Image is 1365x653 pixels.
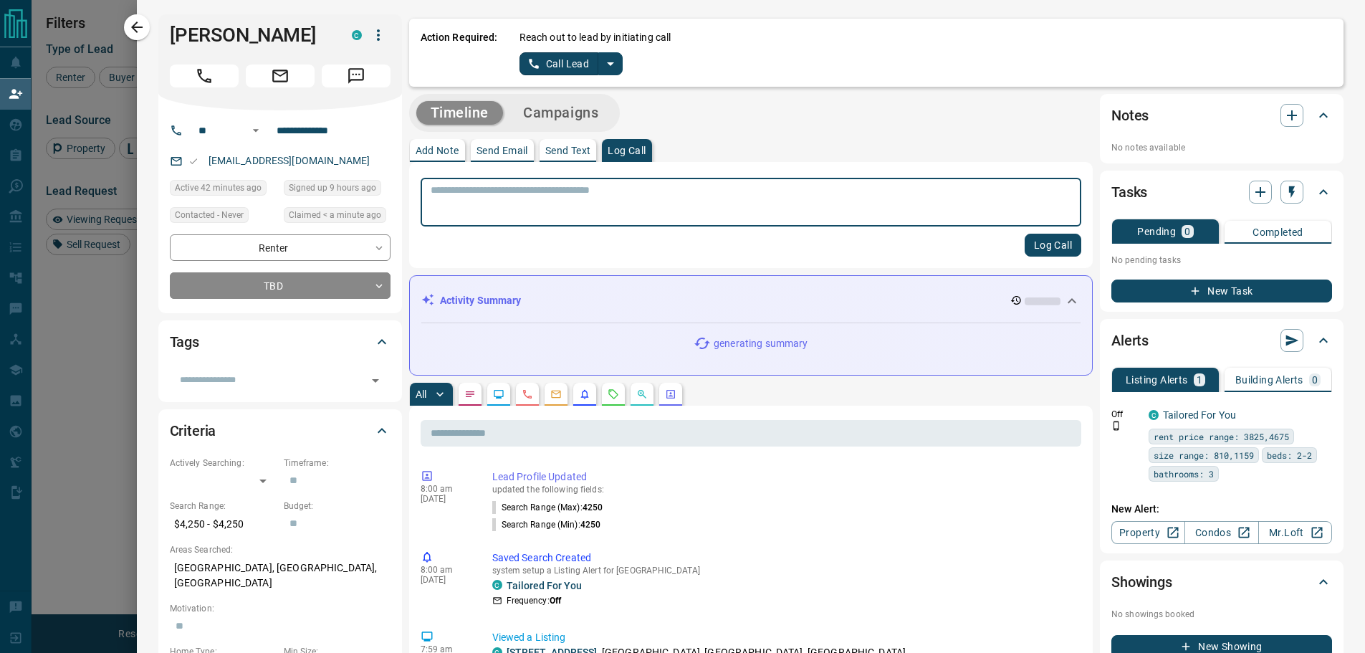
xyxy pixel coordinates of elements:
[714,336,808,351] p: generating summary
[322,65,391,87] span: Message
[289,181,376,195] span: Signed up 9 hours ago
[170,24,330,47] h1: [PERSON_NAME]
[1111,175,1332,209] div: Tasks
[170,457,277,470] p: Actively Searching:
[175,208,244,222] span: Contacted - Never
[492,485,1076,495] p: updated the following fields:
[170,272,391,299] div: TBD
[209,155,370,166] a: [EMAIL_ADDRESS][DOMAIN_NAME]
[1197,375,1202,385] p: 1
[416,146,459,156] p: Add Note
[284,500,391,513] p: Budget:
[188,156,198,166] svg: Email Valid
[1111,280,1332,302] button: New Task
[170,414,391,448] div: Criteria
[519,52,599,75] button: Call Lead
[284,457,391,470] p: Timeframe:
[170,543,391,556] p: Areas Searched:
[421,575,471,585] p: [DATE]
[1154,448,1254,462] span: size range: 810,1159
[1111,571,1172,594] h2: Showings
[1111,329,1149,352] h2: Alerts
[579,389,590,400] svg: Listing Alerts
[365,371,385,391] button: Open
[608,389,619,400] svg: Requests
[1137,227,1176,237] p: Pending
[580,520,600,530] span: 4250
[476,146,528,156] p: Send Email
[421,30,498,75] p: Action Required:
[545,146,591,156] p: Send Text
[170,325,391,359] div: Tags
[1235,375,1303,385] p: Building Alerts
[170,65,239,87] span: Call
[284,180,391,200] div: Sat Oct 11 2025
[247,122,264,139] button: Open
[1154,467,1214,481] span: bathrooms: 3
[170,556,391,595] p: [GEOGRAPHIC_DATA], [GEOGRAPHIC_DATA], [GEOGRAPHIC_DATA]
[1163,409,1236,421] a: Tailored For You
[492,518,601,531] p: Search Range (Min) :
[550,596,561,606] strong: Off
[519,30,671,45] p: Reach out to lead by initiating call
[493,389,504,400] svg: Lead Browsing Activity
[492,501,603,514] p: Search Range (Max) :
[1111,181,1147,204] h2: Tasks
[1025,234,1081,257] button: Log Call
[1111,141,1332,154] p: No notes available
[507,580,582,591] a: Tailored For You
[1312,375,1318,385] p: 0
[416,389,427,399] p: All
[1126,375,1188,385] p: Listing Alerts
[492,566,1076,576] p: system setup a Listing Alert for [GEOGRAPHIC_DATA]
[1111,104,1149,127] h2: Notes
[284,207,391,227] div: Sun Oct 12 2025
[170,234,391,261] div: Renter
[464,389,476,400] svg: Notes
[421,494,471,504] p: [DATE]
[1111,408,1140,421] p: Off
[170,513,277,536] p: $4,250 - $4,250
[1111,502,1332,517] p: New Alert:
[170,602,391,615] p: Motivation:
[509,101,613,125] button: Campaigns
[665,389,676,400] svg: Agent Actions
[608,146,646,156] p: Log Call
[492,470,1076,485] p: Lead Profile Updated
[519,52,623,75] div: split button
[170,419,216,442] h2: Criteria
[352,30,362,40] div: condos.ca
[1258,521,1332,544] a: Mr.Loft
[1267,448,1312,462] span: beds: 2-2
[289,208,381,222] span: Claimed < a minute ago
[246,65,315,87] span: Email
[1154,429,1289,444] span: rent price range: 3825,4675
[416,101,504,125] button: Timeline
[492,580,502,590] div: condos.ca
[170,330,199,353] h2: Tags
[170,180,277,200] div: Sun Oct 12 2025
[175,181,262,195] span: Active 42 minutes ago
[1111,565,1332,599] div: Showings
[1111,98,1332,133] div: Notes
[1149,410,1159,420] div: condos.ca
[1184,227,1190,237] p: 0
[1253,227,1303,237] p: Completed
[583,502,603,513] span: 4250
[421,484,471,494] p: 8:00 am
[440,293,522,308] p: Activity Summary
[636,389,648,400] svg: Opportunities
[550,389,562,400] svg: Emails
[492,550,1076,566] p: Saved Search Created
[492,630,1076,645] p: Viewed a Listing
[1111,249,1332,271] p: No pending tasks
[1184,521,1258,544] a: Condos
[1111,421,1121,431] svg: Push Notification Only
[1111,323,1332,358] div: Alerts
[507,594,561,607] p: Frequency:
[1111,608,1332,621] p: No showings booked
[421,565,471,575] p: 8:00 am
[522,389,533,400] svg: Calls
[421,287,1081,314] div: Activity Summary
[170,500,277,513] p: Search Range:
